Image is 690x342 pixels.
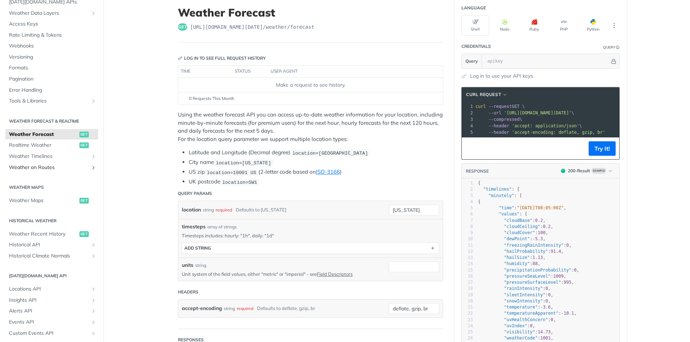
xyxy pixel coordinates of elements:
[504,230,535,235] span: "cloudCover"
[611,22,617,29] svg: More ellipsis
[491,15,519,36] button: Node
[182,303,222,314] label: accept-encoding
[478,205,566,210] span: : ,
[478,261,540,266] span: : ,
[316,168,340,175] a: ISO-3166
[566,243,569,248] span: 0
[462,199,473,205] div: 4
[222,179,257,185] span: location=SW1
[5,118,98,124] h2: Weather Forecast & realtime
[5,184,98,191] h2: Weather Maps
[592,168,606,174] span: Example
[462,103,474,110] div: 1
[9,153,89,160] span: Weather Timelines
[561,169,565,173] span: 200
[478,292,553,297] span: : ,
[5,229,98,240] a: Weather Recent Historyget
[5,317,98,328] a: Events APIShow subpages for Events API
[462,267,473,273] div: 15
[504,224,540,229] span: "cloudCeiling"
[9,197,78,204] span: Weather Maps
[9,54,96,61] span: Versioning
[5,251,98,261] a: Historical Climate NormalsShow subpages for Historical Climate Normals
[462,248,473,255] div: 12
[533,261,538,266] span: 88
[91,319,96,325] button: Show subpages for Events API
[475,104,525,109] span: GET \
[237,303,253,314] div: required
[504,261,530,266] span: "humidity"
[499,211,520,216] span: "values"
[543,224,551,229] span: 0.2
[478,298,551,304] span: : ,
[9,307,89,315] span: Alerts API
[178,55,266,61] div: Log in to see full request history
[236,205,286,215] div: Defaults to [US_STATE]
[91,253,96,259] button: Show subpages for Historical Climate Normals
[504,110,571,115] span: '[URL][DOMAIN_NAME][DATE]'
[557,167,616,174] button: 200200-ResultExample
[189,168,443,176] li: US zip (2-letter code based on )
[178,111,443,143] p: Using the weather forecast API you can access up-to-date weather information for your location, i...
[478,323,535,328] span: : ,
[603,45,615,50] div: Query
[462,224,473,230] div: 8
[9,20,96,28] span: Access Keys
[9,42,96,50] span: Webhooks
[9,164,89,171] span: Weather on Routes
[478,218,546,223] span: : ,
[517,205,563,210] span: "[DATE]T08:05:00Z"
[478,255,546,260] span: : ,
[462,116,474,123] div: 3
[9,297,89,304] span: Insights API
[504,317,548,322] span: "uvHealthConcern"
[478,286,551,291] span: : ,
[462,304,473,310] div: 21
[461,43,491,50] div: Credentials
[548,292,551,297] span: 0
[462,286,473,292] div: 18
[181,81,440,89] div: Make a request to see history.
[182,205,201,215] label: location
[512,130,605,135] span: 'accept-encoding: deflate, gzip, br'
[462,298,473,304] div: 20
[504,274,551,279] span: "pressureSeaLevel"
[9,231,78,238] span: Weather Recent History
[462,180,473,186] div: 1
[317,271,353,277] a: Field Descriptors
[5,162,98,173] a: Weather on RoutesShow subpages for Weather on Routes
[195,262,206,269] div: string
[5,8,98,19] a: Weather Data LayersShow subpages for Weather Data Layers
[478,211,527,216] span: : {
[533,255,543,260] span: 1.13
[478,311,577,316] span: : ,
[9,32,96,39] span: Rate Limiting & Tokens
[9,64,96,72] span: Formats
[478,280,574,285] span: : ,
[189,178,443,186] li: UK postcode
[478,268,579,273] span: : ,
[182,261,193,269] label: units
[563,311,574,316] span: 10.1
[553,274,564,279] span: 1009
[462,335,473,341] div: 26
[79,198,89,204] span: get
[5,19,98,29] a: Access Keys
[5,74,98,85] a: Pagination
[475,123,582,128] span: \
[478,317,556,322] span: : ,
[9,10,89,17] span: Weather Data Layers
[609,20,620,31] button: More Languages
[190,23,314,31] span: https://api.tomorrow.io/v4/weather/forecast
[568,168,590,174] div: 200 - Result
[530,323,533,328] span: 0
[216,160,271,165] span: location=[US_STATE]
[504,280,561,285] span: "pressureSurfaceLevel"
[483,187,511,192] span: "timelines"
[5,273,98,279] h2: [DATE][DOMAIN_NAME] API
[478,274,566,279] span: : ,
[216,205,232,215] div: required
[579,15,607,36] button: Python
[5,240,98,250] a: Historical APIShow subpages for Historical API
[478,193,522,198] span: : [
